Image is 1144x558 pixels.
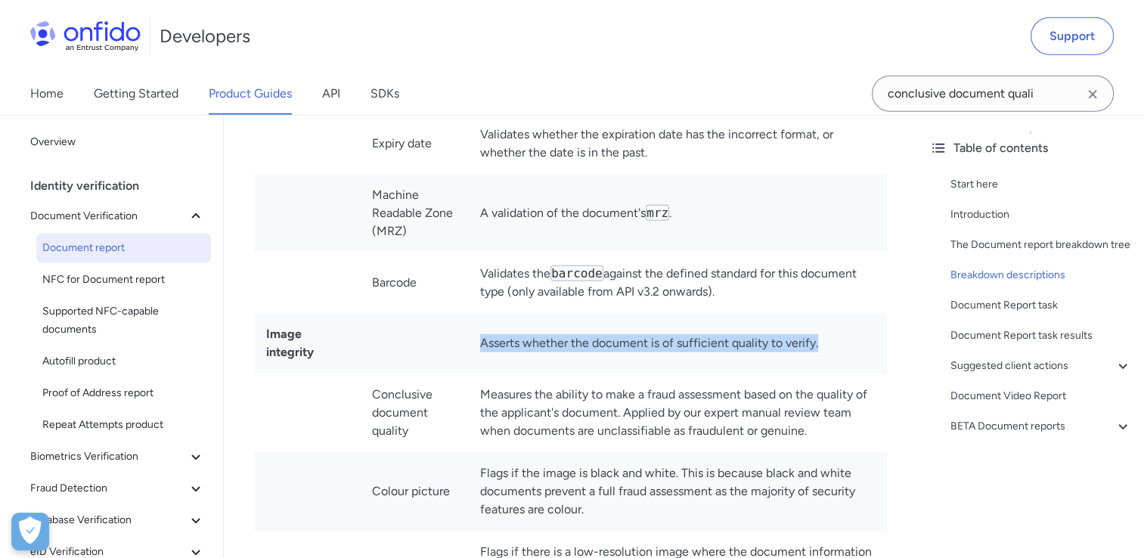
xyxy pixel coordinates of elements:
[468,253,887,313] td: Validates the against the defined standard for this document type (only available from API v3.2 o...
[160,24,250,48] h1: Developers
[1084,85,1102,104] svg: Clear search field button
[36,346,211,377] a: Autofill product
[322,73,340,115] a: API
[360,113,468,174] td: Expiry date
[30,171,217,201] div: Identity verification
[950,417,1132,436] a: BETA Document reports
[24,442,211,472] button: Biometrics Verification
[950,236,1132,254] a: The Document report breakdown tree
[872,76,1114,112] input: Onfido search input field
[24,505,211,535] button: Database Verification
[36,378,211,408] a: Proof of Address report
[42,352,205,370] span: Autofill product
[209,73,292,115] a: Product Guides
[950,175,1132,194] a: Start here
[468,452,887,531] td: Flags if the image is black and white. This is because black and white documents prevent a full f...
[360,374,468,452] td: Conclusive document quality
[11,513,49,550] div: Cookie Preferences
[42,302,205,339] span: Supported NFC-capable documents
[950,357,1132,375] a: Suggested client actions
[36,296,211,345] a: Supported NFC-capable documents
[36,410,211,440] a: Repeat Attempts product
[24,473,211,504] button: Fraud Detection
[30,479,187,498] span: Fraud Detection
[468,174,887,253] td: A validation of the document's .
[950,206,1132,224] a: Introduction
[468,313,887,374] td: Asserts whether the document is of sufficient quality to verify.
[30,448,187,466] span: Biometrics Verification
[36,233,211,263] a: Document report
[30,73,64,115] a: Home
[468,113,887,174] td: Validates whether the expiration date has the incorrect format, or whether the date is in the past.
[266,327,314,359] strong: Image integrity
[360,452,468,531] td: Colour picture
[30,511,187,529] span: Database Verification
[42,271,205,289] span: NFC for Document report
[42,384,205,402] span: Proof of Address report
[950,296,1132,315] a: Document Report task
[1031,17,1114,55] a: Support
[36,265,211,295] a: NFC for Document report
[360,253,468,313] td: Barcode
[929,139,1132,157] div: Table of contents
[950,387,1132,405] a: Document Video Report
[30,21,141,51] img: Onfido Logo
[24,127,211,157] a: Overview
[94,73,178,115] a: Getting Started
[550,265,603,281] code: barcode
[370,73,399,115] a: SDKs
[950,327,1132,345] a: Document Report task results
[42,239,205,257] span: Document report
[646,205,669,221] code: mrz
[30,133,205,151] span: Overview
[950,266,1132,284] a: Breakdown descriptions
[468,374,887,452] td: Measures the ability to make a fraud assessment based on the quality of the applicant's document....
[30,207,187,225] span: Document Verification
[11,513,49,550] button: Open Preferences
[42,416,205,434] span: Repeat Attempts product
[24,201,211,231] button: Document Verification
[360,174,468,253] td: Machine Readable Zone (MRZ)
